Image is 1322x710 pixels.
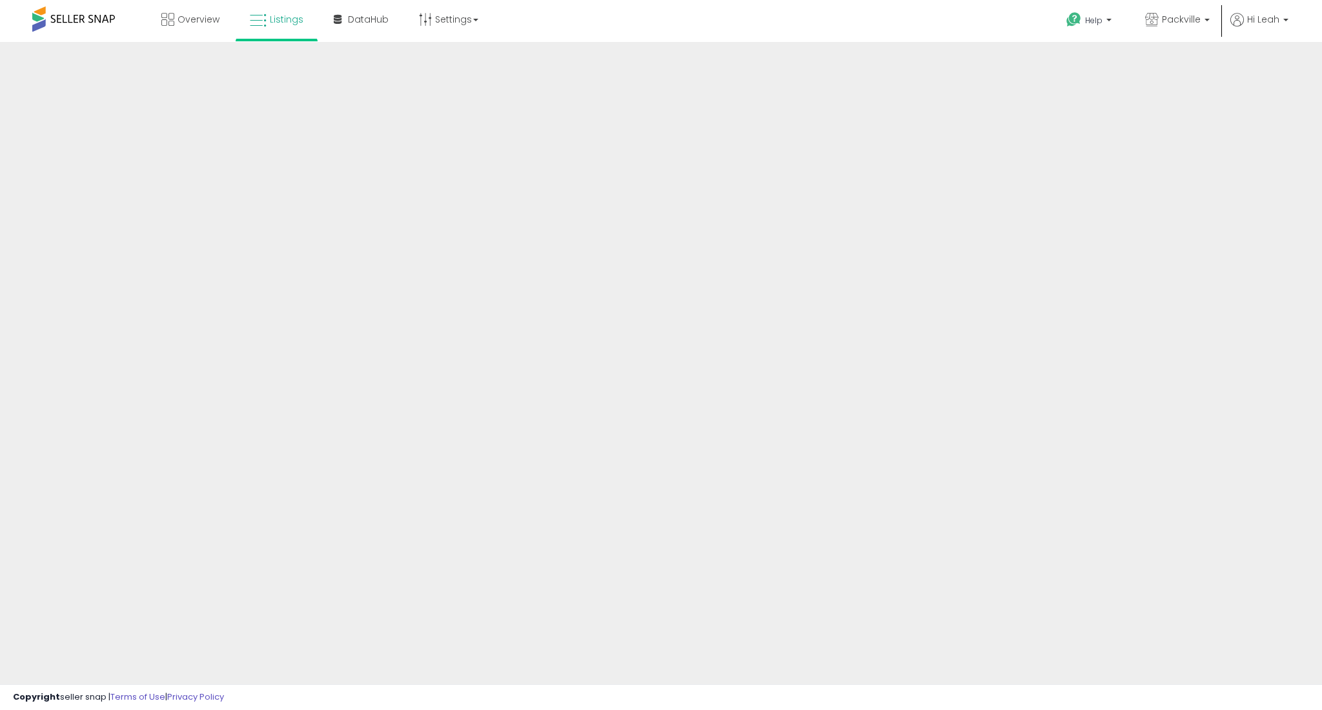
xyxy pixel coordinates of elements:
[1085,15,1103,26] span: Help
[1056,2,1124,42] a: Help
[1162,13,1201,26] span: Packville
[1066,12,1082,28] i: Get Help
[178,13,219,26] span: Overview
[1247,13,1279,26] span: Hi Leah
[270,13,303,26] span: Listings
[1230,13,1288,42] a: Hi Leah
[348,13,389,26] span: DataHub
